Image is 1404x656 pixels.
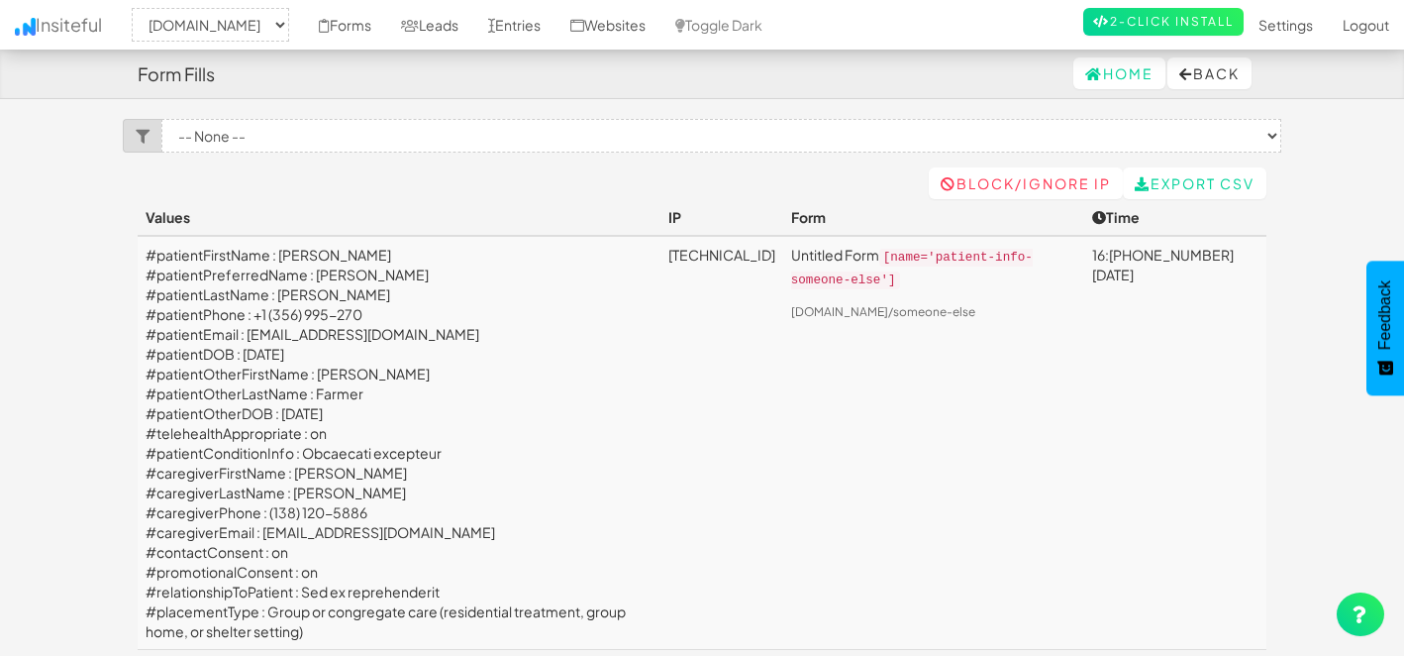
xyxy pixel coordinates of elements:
[15,18,36,36] img: icon.png
[138,64,215,84] h4: Form Fills
[1084,199,1266,236] th: Time
[1084,236,1266,650] td: 16:[PHONE_NUMBER][DATE]
[1083,8,1244,36] a: 2-Click Install
[1376,280,1394,350] span: Feedback
[1073,57,1165,89] a: Home
[138,236,660,650] td: #patientFirstName : [PERSON_NAME] #patientPreferredName : [PERSON_NAME] #patientLastName : [PERSO...
[783,199,1084,236] th: Form
[929,167,1123,199] a: Block/Ignore IP
[791,304,975,319] a: [DOMAIN_NAME]/someone-else
[1167,57,1252,89] button: Back
[660,199,783,236] th: IP
[1366,261,1404,395] button: Feedback - Show survey
[791,245,1076,290] p: Untitled Form
[791,249,1033,289] code: [name='patient-info-someone-else']
[1123,167,1266,199] a: Export CSV
[138,199,660,236] th: Values
[668,246,775,264] a: [TECHNICAL_ID]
